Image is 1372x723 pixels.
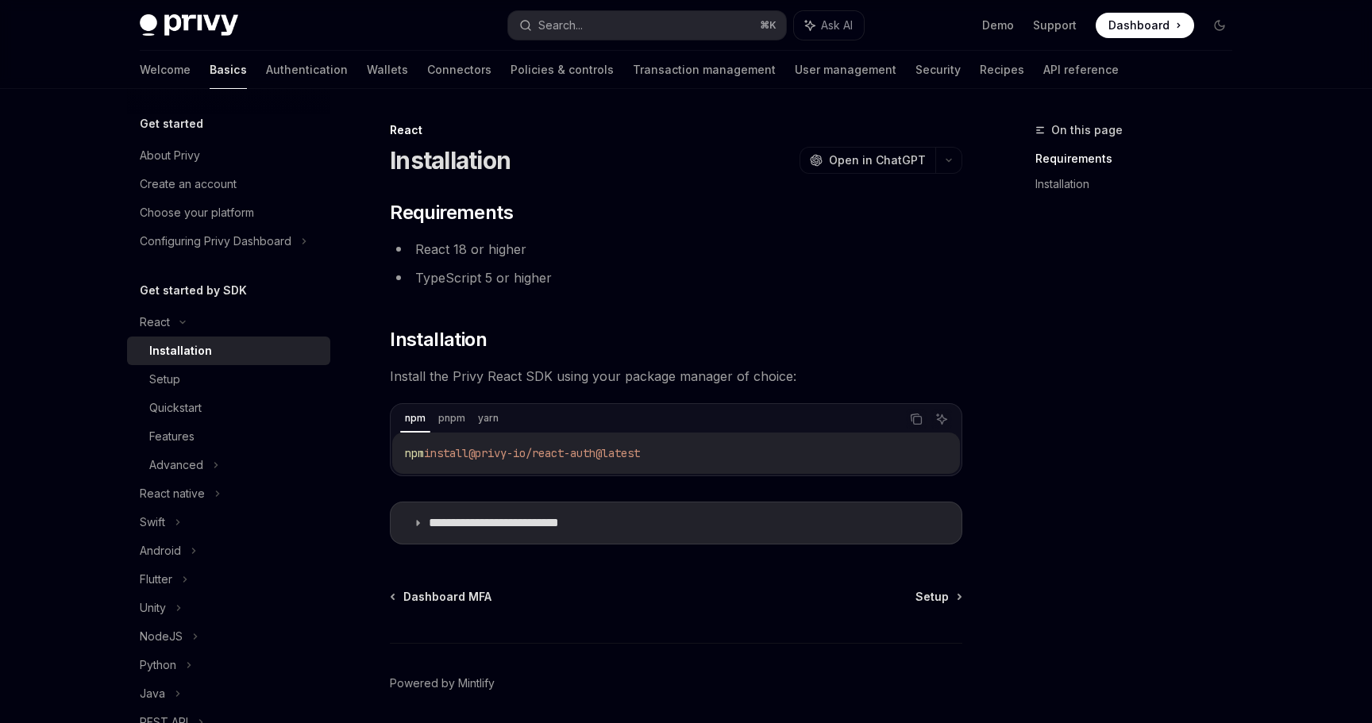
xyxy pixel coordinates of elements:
[915,51,961,89] a: Security
[140,541,181,560] div: Android
[915,589,961,605] a: Setup
[390,267,962,289] li: TypeScript 5 or higher
[982,17,1014,33] a: Demo
[127,198,330,227] a: Choose your platform
[140,313,170,332] div: React
[390,675,495,691] a: Powered by Mintlify
[1035,146,1245,171] a: Requirements
[424,446,468,460] span: install
[140,232,291,251] div: Configuring Privy Dashboard
[821,17,853,33] span: Ask AI
[390,122,962,138] div: React
[468,446,640,460] span: @privy-io/react-auth@latest
[127,141,330,170] a: About Privy
[390,365,962,387] span: Install the Privy React SDK using your package manager of choice:
[795,51,896,89] a: User management
[473,409,503,428] div: yarn
[391,589,491,605] a: Dashboard MFA
[140,203,254,222] div: Choose your platform
[140,656,176,675] div: Python
[127,394,330,422] a: Quickstart
[140,627,183,646] div: NodeJS
[538,16,583,35] div: Search...
[400,409,430,428] div: npm
[1035,171,1245,197] a: Installation
[390,200,513,225] span: Requirements
[931,409,952,429] button: Ask AI
[140,484,205,503] div: React native
[1096,13,1194,38] a: Dashboard
[140,51,191,89] a: Welcome
[266,51,348,89] a: Authentication
[127,422,330,451] a: Features
[390,327,487,352] span: Installation
[403,589,491,605] span: Dashboard MFA
[149,427,195,446] div: Features
[140,570,172,589] div: Flutter
[127,170,330,198] a: Create an account
[210,51,247,89] a: Basics
[906,409,927,429] button: Copy the contents from the code block
[149,456,203,475] div: Advanced
[149,398,202,417] div: Quickstart
[405,446,424,460] span: npm
[1207,13,1232,38] button: Toggle dark mode
[127,337,330,365] a: Installation
[140,281,247,300] h5: Get started by SDK
[367,51,408,89] a: Wallets
[915,589,949,605] span: Setup
[508,11,786,40] button: Search...⌘K
[390,238,962,260] li: React 18 or higher
[800,147,935,174] button: Open in ChatGPT
[140,175,237,194] div: Create an account
[794,11,864,40] button: Ask AI
[149,341,212,360] div: Installation
[427,51,491,89] a: Connectors
[1051,121,1123,140] span: On this page
[140,513,165,532] div: Swift
[980,51,1024,89] a: Recipes
[140,14,238,37] img: dark logo
[140,684,165,703] div: Java
[829,152,926,168] span: Open in ChatGPT
[1033,17,1077,33] a: Support
[760,19,777,32] span: ⌘ K
[140,598,166,617] div: Unity
[633,51,776,89] a: Transaction management
[390,146,511,175] h1: Installation
[1043,51,1119,89] a: API reference
[434,409,470,428] div: pnpm
[511,51,614,89] a: Policies & controls
[140,114,203,133] h5: Get started
[149,370,180,389] div: Setup
[1108,17,1170,33] span: Dashboard
[127,365,330,394] a: Setup
[140,146,200,165] div: About Privy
